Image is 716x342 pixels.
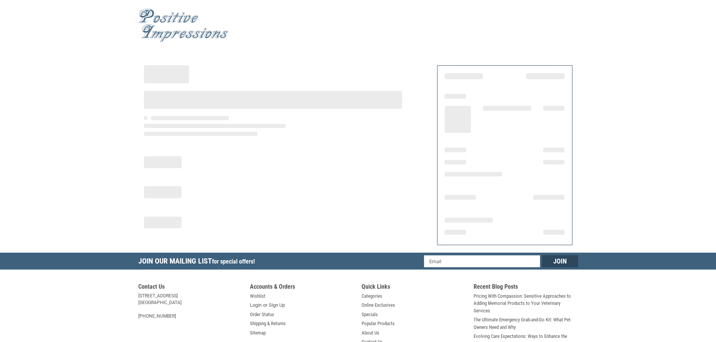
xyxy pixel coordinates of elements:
a: Login [250,301,262,309]
a: Sitemap [250,329,266,337]
a: Categories [362,292,382,300]
img: Positive Impressions [138,9,229,42]
h5: Accounts & Orders [250,283,354,292]
a: Order Status [250,311,274,318]
a: Popular Products [362,320,395,327]
a: Online Exclusives [362,301,395,309]
h5: Quick Links [362,283,466,292]
h5: Recent Blog Posts [474,283,578,292]
a: Pricing With Compassion: Sensitive Approaches to Adding Memorial Products to Your Veterinary Serv... [474,292,578,315]
h5: Contact Us [138,283,243,292]
a: About Us [362,329,379,337]
a: The Ultimate Emergency Grab-and-Go Kit: What Pet Owners Need and Why [474,316,578,331]
span: for special offers! [212,258,255,265]
a: Wishlist [250,292,265,300]
input: Email [424,255,540,267]
input: Join [542,255,578,267]
h5: Join Our Mailing List [138,253,259,272]
address: [STREET_ADDRESS] [GEOGRAPHIC_DATA] [PHONE_NUMBER] [138,292,243,319]
a: Shipping & Returns [250,320,286,327]
span: or [259,301,272,309]
a: Specials [362,311,378,318]
a: Sign Up [269,301,285,309]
